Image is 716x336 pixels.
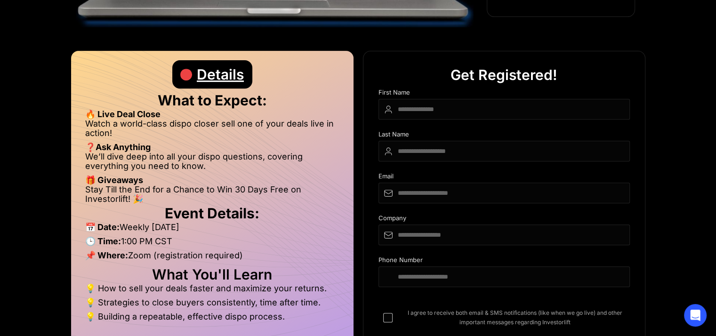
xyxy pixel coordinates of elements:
[85,142,151,152] strong: ❓Ask Anything
[85,175,143,185] strong: 🎁 Giveaways
[197,60,244,88] div: Details
[165,205,259,222] strong: Event Details:
[451,61,557,89] div: Get Registered!
[85,284,339,298] li: 💡 How to sell your deals faster and maximize your returns.
[85,237,339,251] li: 1:00 PM CST
[378,173,630,183] div: Email
[85,152,339,176] li: We’ll dive deep into all your dispo questions, covering everything you need to know.
[400,308,630,327] span: I agree to receive both email & SMS notifications (like when we go live) and other important mess...
[85,119,339,143] li: Watch a world-class dispo closer sell one of your deals live in action!
[378,256,630,266] div: Phone Number
[378,131,630,141] div: Last Name
[85,251,339,265] li: Zoom (registration required)
[85,298,339,312] li: 💡 Strategies to close buyers consistently, time after time.
[378,89,630,99] div: First Name
[85,223,339,237] li: Weekly [DATE]
[158,92,267,109] strong: What to Expect:
[85,222,120,232] strong: 📅 Date:
[378,215,630,224] div: Company
[85,185,339,204] li: Stay Till the End for a Chance to Win 30 Days Free on Investorlift! 🎉
[684,304,707,327] div: Open Intercom Messenger
[85,109,161,119] strong: 🔥 Live Deal Close
[85,250,128,260] strong: 📌 Where:
[85,236,121,246] strong: 🕒 Time:
[85,312,339,321] li: 💡 Building a repeatable, effective dispo process.
[85,270,339,279] h2: What You'll Learn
